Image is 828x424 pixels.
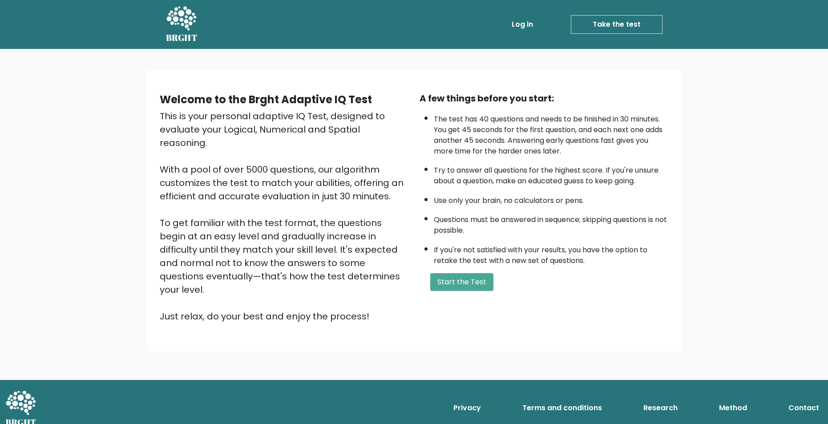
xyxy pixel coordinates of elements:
[420,92,669,105] div: A few things before you start:
[434,161,669,186] li: Try to answer all questions for the highest score. If you're unsure about a question, make an edu...
[785,399,823,417] a: Contact
[430,273,493,291] button: Start the Test
[519,399,606,417] a: Terms and conditions
[160,92,372,107] b: Welcome to the Brght Adaptive IQ Test
[434,210,669,236] li: Questions must be answered in sequence; skipping questions is not possible.
[166,4,198,45] a: BRGHT
[715,399,751,417] a: Method
[571,15,662,34] a: Take the test
[434,191,669,206] li: Use only your brain, no calculators or pens.
[160,109,409,323] div: This is your personal adaptive IQ Test, designed to evaluate your Logical, Numerical and Spatial ...
[450,399,485,417] a: Privacy
[508,16,537,33] a: Log in
[434,109,669,157] li: The test has 40 questions and needs to be finished in 30 minutes. You get 45 seconds for the firs...
[166,32,198,43] h5: BRGHT
[640,399,681,417] a: Research
[434,240,669,266] li: If you're not satisfied with your results, you have the option to retake the test with a new set ...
